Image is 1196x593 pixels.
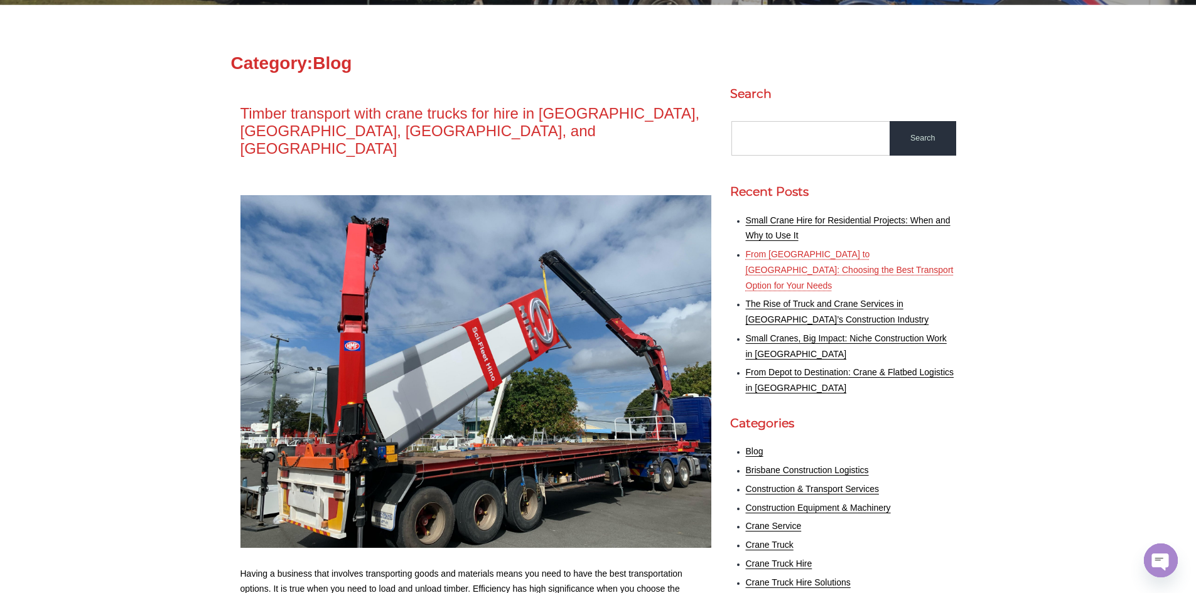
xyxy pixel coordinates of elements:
[890,121,956,156] input: Search
[730,213,956,397] nav: Recent Posts
[231,54,966,73] h1: Category:
[746,503,891,513] a: Construction Equipment & Machinery
[730,184,956,201] h2: Recent Posts
[746,577,851,587] a: Crane Truck Hire Solutions
[746,540,794,550] a: Crane Truck
[746,484,879,494] a: Construction & Transport Services
[746,299,929,324] a: The Rise of Truck and Crane Services in [GEOGRAPHIC_DATA]’s Construction Industry
[240,105,700,157] a: Timber transport with crane trucks for hire in [GEOGRAPHIC_DATA], [GEOGRAPHIC_DATA], [GEOGRAPHIC_...
[746,215,951,241] a: Small Crane Hire for Residential Projects: When and Why to Use It
[746,521,802,531] a: Crane Service
[313,53,352,73] span: Blog
[730,415,956,432] h2: Categories
[746,446,763,456] a: Blog
[746,465,869,475] a: Brisbane Construction Logistics
[746,558,812,569] a: Crane Truck Hire
[746,249,954,291] a: From [GEOGRAPHIC_DATA] to [GEOGRAPHIC_DATA]: Choosing the Best Transport Option for Your Needs
[730,86,956,103] h2: Search
[746,333,947,359] a: Small Cranes, Big Impact: Niche Construction Work in [GEOGRAPHIC_DATA]
[746,367,954,393] a: From Depot to Destination: Crane & Flatbed Logistics in [GEOGRAPHIC_DATA]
